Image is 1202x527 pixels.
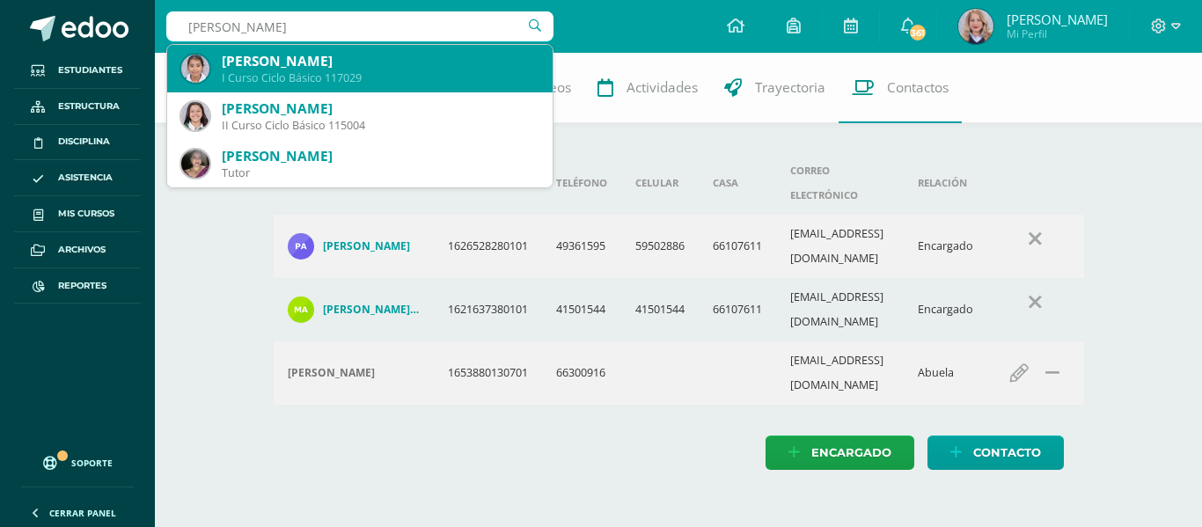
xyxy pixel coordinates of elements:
td: 49361595 [542,215,621,278]
span: Estudiantes [58,63,122,77]
span: [PERSON_NAME] [1007,11,1108,28]
th: Celular [621,151,699,215]
h4: [PERSON_NAME] [288,366,375,380]
img: 813586234db32232ef3c0cd4fbb23b54.png [181,55,209,83]
img: a156d16968b7242cd21561f36f839f7b.png [288,233,314,260]
a: Estudiantes [14,53,141,89]
th: Casa [699,151,776,215]
a: [PERSON_NAME] [288,233,420,260]
input: Busca un usuario... [166,11,553,41]
td: 66107611 [699,278,776,341]
div: [PERSON_NAME] [222,147,539,165]
td: 41501544 [621,278,699,341]
img: 3a3c8100c5ad4521c7d5a241b3180da3.png [181,150,209,178]
span: Contactos [887,78,949,97]
a: Asistencia [14,160,141,196]
div: I Curso Ciclo Básico 117029 [222,70,539,85]
th: Teléfono [542,151,621,215]
div: [PERSON_NAME] [222,99,539,118]
td: 66300916 [542,341,621,405]
a: [PERSON_NAME] [PERSON_NAME] [288,296,420,323]
td: 41501544 [542,278,621,341]
h4: [PERSON_NAME] [323,239,410,253]
a: Contactos [839,53,962,123]
span: Asistencia [58,171,113,185]
div: [PERSON_NAME] [222,52,539,70]
td: Abuela [904,341,987,405]
th: Correo electrónico [776,151,904,215]
div: II Curso Ciclo Básico 115004 [222,118,539,133]
img: 93377adddd9ef611e210f3399aac401b.png [958,9,993,44]
a: Encargado [766,436,914,470]
td: 66107611 [699,215,776,278]
span: Reportes [58,279,106,293]
img: f67d532a5d5699b468594b018177bfcc.png [288,296,314,323]
a: Estructura [14,89,141,125]
div: Tutor [222,165,539,180]
td: Encargado [904,278,987,341]
td: Encargado [904,215,987,278]
td: 1653880130701 [434,341,542,405]
h4: [PERSON_NAME] [PERSON_NAME] [323,303,420,317]
div: Dora Letona Escobar [288,366,420,380]
span: Encargado [811,436,891,469]
td: 1626528280101 [434,215,542,278]
span: Mi Perfil [1007,26,1108,41]
span: Mis cursos [58,207,114,221]
img: 99c3ba2b004c572599e7f3e6b53f974e.png [181,102,209,130]
td: 59502886 [621,215,699,278]
a: Reportes [14,268,141,304]
span: Actividades [627,78,698,97]
a: Soporte [21,439,134,482]
span: Contacto [973,436,1041,469]
span: Estructura [58,99,120,113]
a: Trayectoria [711,53,839,123]
a: Actividades [584,53,711,123]
span: 361 [908,23,927,42]
span: Trayectoria [755,78,825,97]
td: [EMAIL_ADDRESS][DOMAIN_NAME] [776,341,904,405]
a: Archivos [14,232,141,268]
a: Contacto [927,436,1064,470]
th: Relación [904,151,987,215]
span: Disciplina [58,135,110,149]
td: [EMAIL_ADDRESS][DOMAIN_NAME] [776,278,904,341]
td: [EMAIL_ADDRESS][DOMAIN_NAME] [776,215,904,278]
span: Cerrar panel [49,507,116,519]
td: 1621637380101 [434,278,542,341]
span: Archivos [58,243,106,257]
span: Soporte [71,457,113,469]
a: Disciplina [14,125,141,161]
a: Mis cursos [14,196,141,232]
